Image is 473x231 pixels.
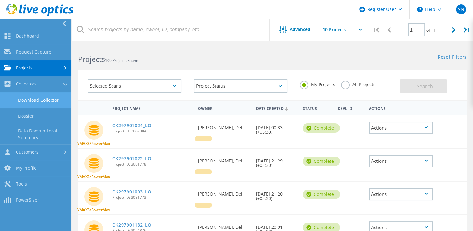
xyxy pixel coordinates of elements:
div: [PERSON_NAME], Dell [195,115,253,136]
label: All Projects [341,81,375,87]
svg: \n [417,7,423,12]
div: Actions [369,188,433,200]
span: Project ID: 3081778 [112,162,191,166]
div: Selected Scans [88,79,181,93]
span: Search [417,83,433,90]
div: Actions [369,122,433,134]
div: Complete [303,190,340,199]
div: | [460,19,473,41]
span: VMAX3/PowerMax [77,175,110,179]
span: VMAX3/PowerMax [77,208,110,212]
span: Project ID: 3081773 [112,196,191,199]
div: [DATE] 21:29 (+05:30) [253,149,299,174]
div: Actions [366,102,436,114]
a: Reset Filters [438,55,467,60]
div: [PERSON_NAME], Dell [195,149,253,169]
div: Complete [303,157,340,166]
a: CK297901024_LO [112,123,151,128]
label: My Projects [300,81,335,87]
div: | [370,19,383,41]
input: Search projects by name, owner, ID, company, etc [72,19,270,41]
div: Deal Id [335,102,365,114]
span: 109 Projects Found [105,58,138,63]
a: CK297901132_LO [112,223,151,227]
div: Actions [369,155,433,167]
a: CK297901022_LO [112,157,151,161]
div: Project Name [109,102,194,114]
a: CK297901003_LO [112,190,151,194]
span: of 11 [426,28,435,33]
div: Date Created [253,102,299,114]
span: Project ID: 3082004 [112,129,191,133]
div: [DATE] 21:20 (+05:30) [253,182,299,207]
div: [PERSON_NAME], Dell [195,182,253,203]
span: VMAX3/PowerMax [77,142,110,146]
div: [DATE] 00:33 (+05:30) [253,115,299,141]
div: Owner [195,102,253,114]
div: Status [299,102,335,114]
div: Project Status [194,79,288,93]
b: Projects [78,54,105,64]
span: Advanced [290,27,310,32]
button: Search [400,79,447,93]
span: SN [457,7,464,12]
a: Live Optics Dashboard [6,13,73,18]
div: Complete [303,123,340,133]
